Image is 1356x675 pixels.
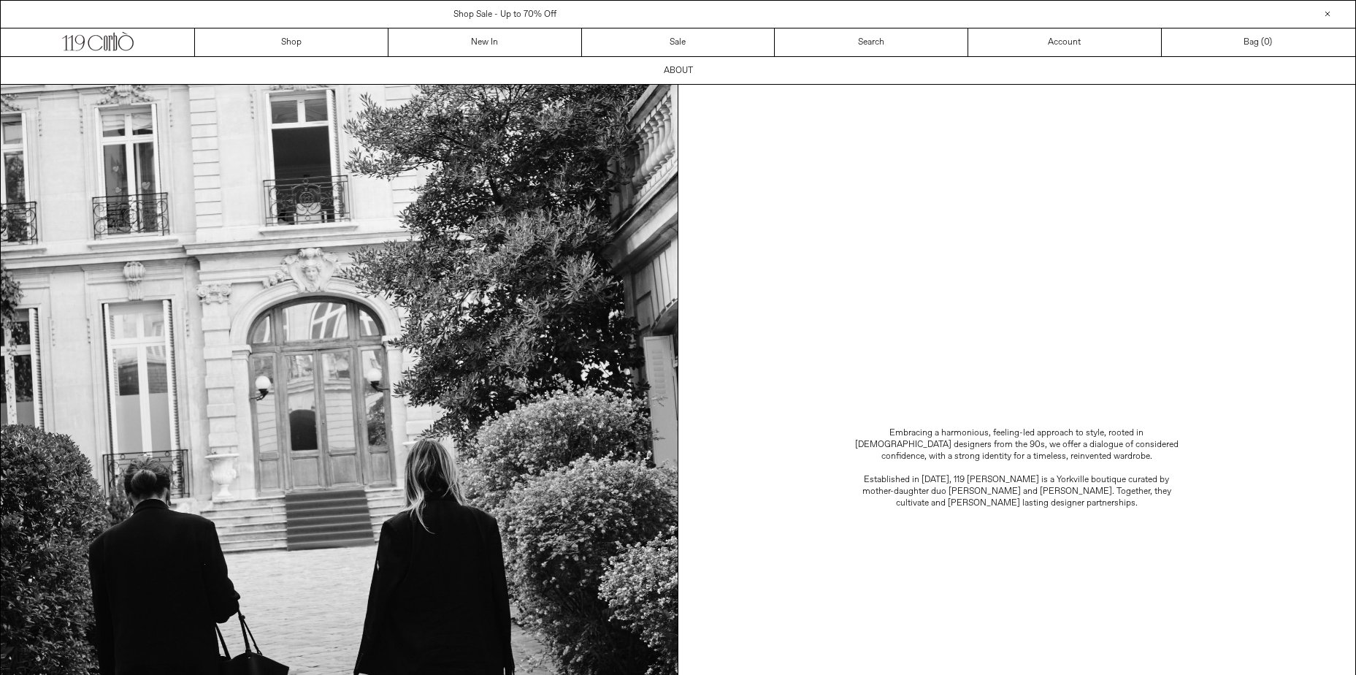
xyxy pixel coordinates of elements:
a: New In [388,28,582,56]
a: Shop Sale - Up to 70% Off [453,9,556,20]
p: ABOUT [664,62,693,80]
span: ) [1264,36,1272,49]
a: Sale [582,28,775,56]
a: Account [968,28,1162,56]
a: Search [775,28,968,56]
p: Embracing a harmonious, feeling-led approach to style, rooted in [DEMOGRAPHIC_DATA] designers fro... [849,427,1184,462]
a: Shop [195,28,388,56]
a: Bag () [1162,28,1355,56]
span: 0 [1264,37,1269,48]
p: Established in [DATE], 119 [PERSON_NAME] is a Yorkville boutique curated by mother-daughter duo [... [849,474,1184,509]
